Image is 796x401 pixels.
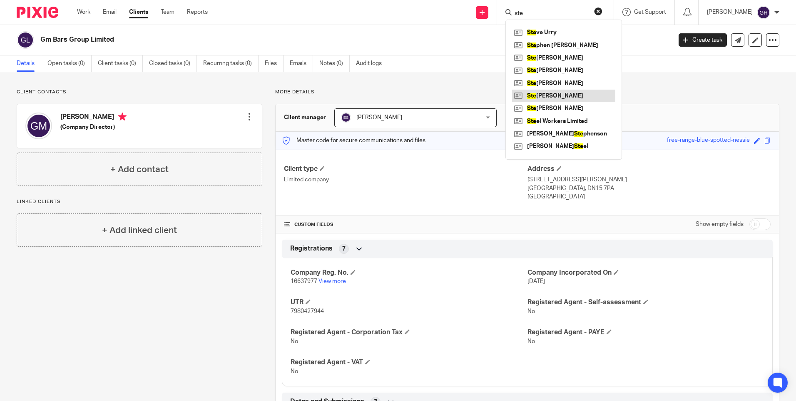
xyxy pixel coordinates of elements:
[40,35,541,44] h2: Gm Bars Group Limited
[342,245,346,253] span: 7
[103,8,117,16] a: Email
[291,328,527,337] h4: Registered Agent - Corporation Tax
[527,268,764,277] h4: Company Incorporated On
[667,136,750,145] div: free-range-blue-spotted-nessie
[290,244,333,253] span: Registrations
[291,308,324,314] span: 7980427944
[527,175,771,184] p: [STREET_ADDRESS][PERSON_NAME]
[356,55,388,72] a: Audit logs
[17,31,34,49] img: svg%3E
[17,55,41,72] a: Details
[284,113,326,122] h3: Client manager
[187,8,208,16] a: Reports
[284,165,527,173] h4: Client type
[284,221,527,228] h4: CUSTOM FIELDS
[149,55,197,72] a: Closed tasks (0)
[118,113,127,121] i: Primary
[291,298,527,307] h4: UTR
[527,298,764,307] h4: Registered Agent - Self-assessment
[25,113,52,139] img: svg%3E
[275,89,779,95] p: More details
[291,358,527,367] h4: Registered Agent - VAT
[679,33,727,47] a: Create task
[47,55,92,72] a: Open tasks (0)
[527,184,771,193] p: [GEOGRAPHIC_DATA], DN15 7PA
[356,115,402,120] span: [PERSON_NAME]
[265,55,284,72] a: Files
[527,338,535,344] span: No
[77,8,90,16] a: Work
[291,368,298,374] span: No
[527,328,764,337] h4: Registered Agent - PAYE
[527,165,771,173] h4: Address
[203,55,259,72] a: Recurring tasks (0)
[757,6,770,19] img: svg%3E
[527,308,535,314] span: No
[291,278,317,284] span: 16637977
[634,9,666,15] span: Get Support
[98,55,143,72] a: Client tasks (0)
[594,7,602,15] button: Clear
[102,224,177,237] h4: + Add linked client
[17,89,262,95] p: Client contacts
[290,55,313,72] a: Emails
[282,136,425,145] p: Master code for secure communications and files
[284,175,527,184] p: Limited company
[60,113,127,123] h4: [PERSON_NAME]
[291,338,298,344] span: No
[341,113,351,123] img: svg%3E
[319,55,350,72] a: Notes (0)
[318,278,346,284] a: View more
[707,8,753,16] p: [PERSON_NAME]
[514,10,589,18] input: Search
[60,123,127,131] h5: (Company Director)
[291,268,527,277] h4: Company Reg. No.
[527,193,771,201] p: [GEOGRAPHIC_DATA]
[17,7,58,18] img: Pixie
[129,8,148,16] a: Clients
[110,163,169,176] h4: + Add contact
[17,198,262,205] p: Linked clients
[527,278,545,284] span: [DATE]
[161,8,174,16] a: Team
[696,220,744,228] label: Show empty fields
